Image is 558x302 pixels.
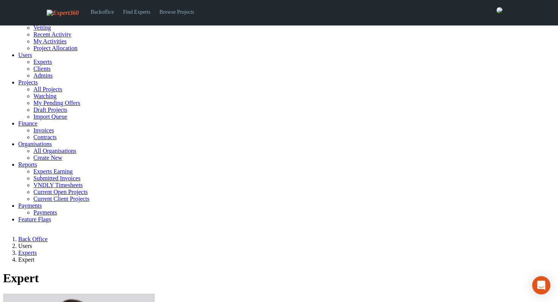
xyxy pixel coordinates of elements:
a: Vetting [33,24,51,31]
a: All Projects [33,86,62,92]
li: Users [18,243,555,250]
a: Invoices [33,127,54,134]
a: Create New [33,154,62,161]
img: Expert360 [47,10,79,16]
a: Experts [18,250,37,256]
a: Organisations [18,141,52,147]
a: My Activities [33,38,67,45]
a: All Organisations [33,148,76,154]
li: Expert [18,256,555,263]
a: Admins [33,72,53,79]
a: Clients [33,65,50,72]
a: Experts [33,59,52,65]
h1: Expert [3,271,555,285]
a: Draft Projects [33,106,67,113]
a: My Pending Offers [33,100,80,106]
a: Import Queue [33,113,67,120]
a: Watching [33,93,57,99]
a: Experts Earning [33,168,73,175]
a: Finance [18,120,38,127]
a: Payments [33,209,57,216]
a: Recent Activity [33,31,71,38]
a: Feature Flags [18,216,51,223]
a: Reports [18,161,37,168]
a: Users [18,52,32,58]
a: Back Office [18,236,47,242]
a: Payments [18,202,42,209]
a: Project Allocation [33,45,77,51]
a: Projects [18,79,38,86]
a: Current Client Projects [33,196,90,202]
a: Current Open Projects [33,189,88,195]
div: Open Intercom Messenger [532,276,550,294]
a: Submitted Invoices [33,175,80,181]
a: Contracts [33,134,57,140]
img: 0421c9a1-ac87-4857-a63f-b59ed7722763-normal.jpeg [497,7,503,13]
a: VNDLY Timesheets [33,182,83,188]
